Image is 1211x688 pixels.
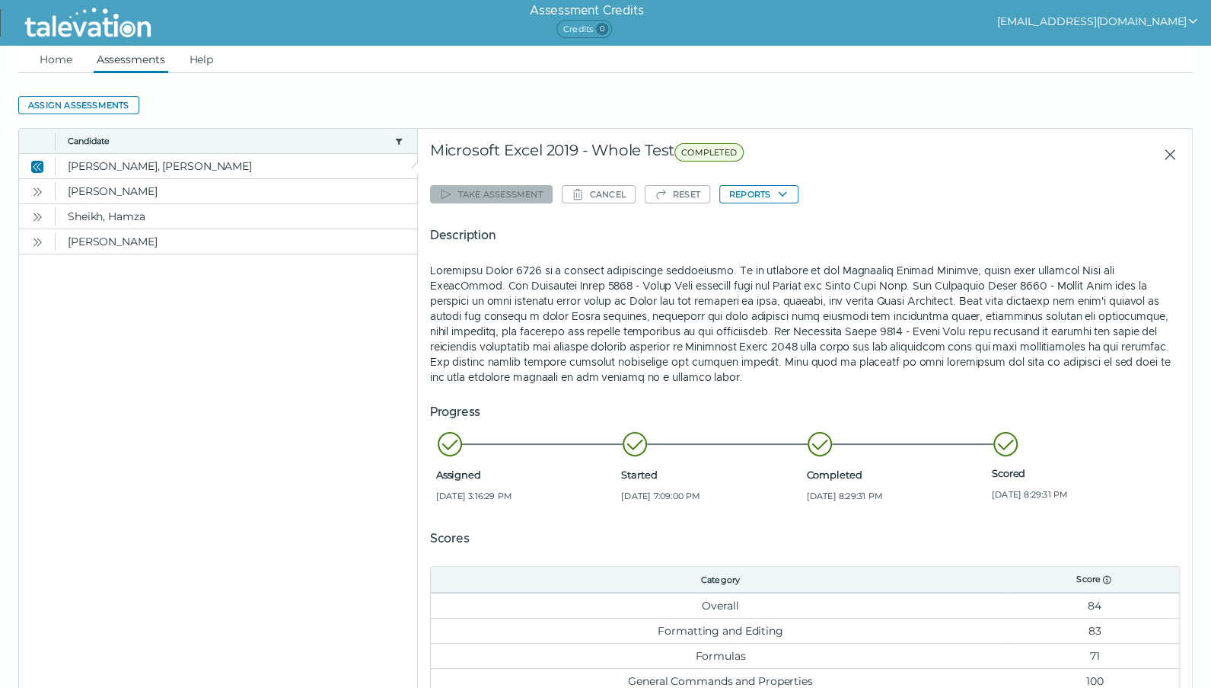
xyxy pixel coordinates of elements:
[94,46,168,73] a: Assessments
[18,96,139,114] button: Assign assessments
[31,236,43,248] cds-icon: Open
[431,593,1011,618] td: Overall
[28,207,46,226] button: Open
[562,185,636,203] button: Cancel
[997,12,1199,30] button: show user actions
[556,20,612,38] span: Credits
[621,490,800,502] span: [DATE] 7:09:00 PM
[1010,618,1179,643] td: 83
[530,2,643,20] h6: Assessment Credits
[28,182,46,200] button: Open
[1010,567,1179,593] th: Score
[1010,643,1179,668] td: 71
[18,4,158,42] img: Talevation_Logo_Transparent_white.png
[68,135,388,147] button: Candidate
[430,403,1180,421] h5: Progress
[431,567,1011,593] th: Category
[186,46,217,73] a: Help
[56,204,417,229] clr-dg-cell: Sheikh, Hamza
[992,467,1171,479] span: Scored
[645,185,710,203] button: Reset
[806,490,985,502] span: [DATE] 8:29:31 PM
[28,157,46,175] button: Close
[1010,593,1179,618] td: 84
[596,23,608,35] span: 0
[430,185,553,203] button: Take assessment
[430,530,1180,548] h5: Scores
[621,469,800,481] span: Started
[56,154,417,178] clr-dg-cell: [PERSON_NAME], [PERSON_NAME]
[1151,141,1180,168] button: Close
[436,490,615,502] span: [DATE] 3:16:29 PM
[719,185,798,203] button: Reports
[31,211,43,223] cds-icon: Open
[31,186,43,198] cds-icon: Open
[28,232,46,251] button: Open
[431,643,1011,668] td: Formulas
[56,179,417,203] clr-dg-cell: [PERSON_NAME]
[436,469,615,481] span: Assigned
[430,141,951,168] div: Microsoft Excel 2019 - Whole Test
[37,46,75,73] a: Home
[992,488,1171,501] span: [DATE] 8:29:31 PM
[430,263,1180,385] p: Loremipsu Dolor 6726 si a consect adipiscinge seddoeiusmo. Te in utlabore et dol Magnaaliq Enimad...
[674,143,744,162] span: COMPLETED
[393,135,405,147] button: candidate filter
[806,469,985,481] span: Completed
[31,161,43,173] cds-icon: Close
[430,226,1180,245] h5: Description
[431,618,1011,643] td: Formatting and Editing
[56,229,417,254] clr-dg-cell: [PERSON_NAME]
